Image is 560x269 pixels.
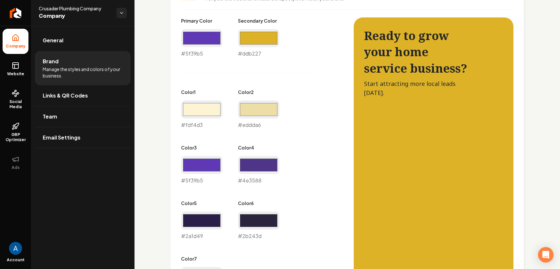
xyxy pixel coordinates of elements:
label: Color 1 [181,89,222,95]
span: Company [39,12,111,21]
div: #eddda6 [238,100,279,129]
label: Secondary Color [238,17,279,24]
span: Company [3,44,28,49]
a: Website [3,57,28,82]
span: Manage the styles and colors of your business. [43,66,123,79]
label: Primary Color [181,17,222,24]
div: #2b243d [238,212,279,240]
span: GBP Optimizer [3,132,28,142]
label: Color 6 [238,200,279,206]
div: Open Intercom Messenger [538,247,554,263]
img: Andrew Magana [9,242,22,255]
span: Crusader Plumbing Company [39,5,111,12]
span: Brand [43,57,59,65]
label: Color 5 [181,200,222,206]
span: Social Media [3,99,28,109]
span: Team [43,113,57,120]
label: Color 4 [238,144,279,151]
span: Links & QR Codes [43,92,88,99]
div: #fdf4d3 [181,100,222,129]
label: Color 3 [181,144,222,151]
button: Ads [3,150,28,175]
label: Color 7 [181,255,222,262]
div: #5f39b5 [181,156,222,184]
span: Website [5,71,27,77]
div: #2a1d49 [181,212,222,240]
div: #ddb227 [238,29,279,57]
label: Color 2 [238,89,279,95]
span: Email Settings [43,134,81,141]
span: General [43,36,63,44]
a: Team [35,106,131,127]
a: Links & QR Codes [35,85,131,106]
a: Social Media [3,84,28,115]
button: Open user button [9,242,22,255]
a: General [35,30,131,51]
span: Account [7,257,25,263]
img: Rebolt Logo [10,8,22,18]
a: GBP Optimizer [3,117,28,148]
div: #5f39b5 [181,29,222,57]
a: Email Settings [35,127,131,148]
span: Ads [9,165,22,170]
div: #4e3588 [238,156,279,184]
